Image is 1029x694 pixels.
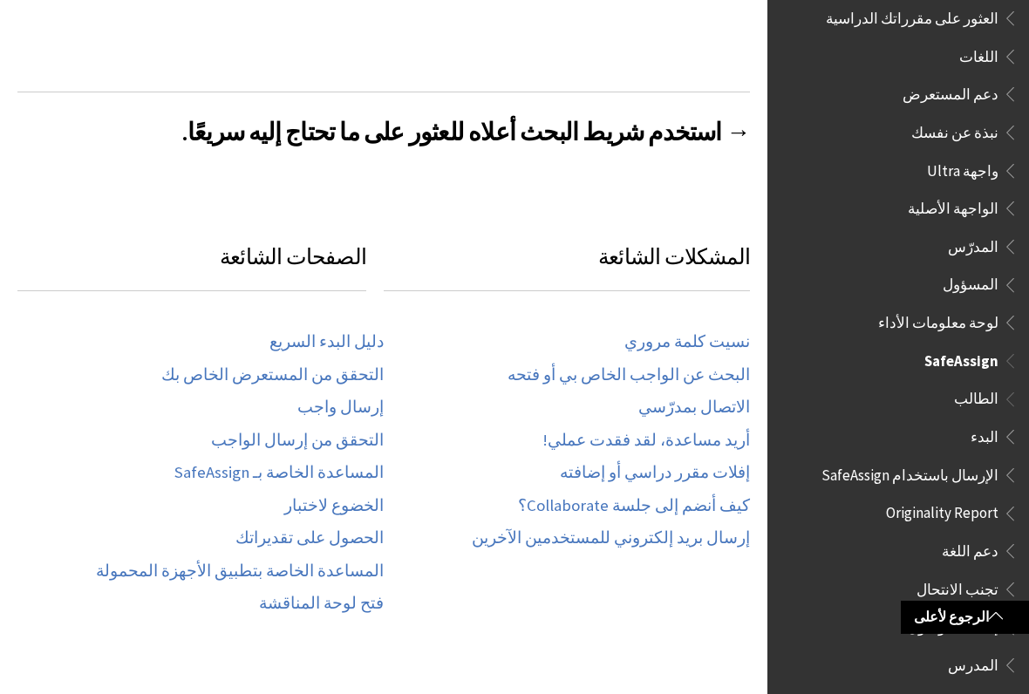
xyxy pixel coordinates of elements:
[297,398,384,418] a: إرسال واجب
[624,332,750,352] a: نسيت كلمة مروري
[211,431,384,451] a: التحقق من إرسال الواجب
[17,241,366,292] h3: الصفحات الشائعة
[17,92,750,150] h2: → استخدم شريط البحث أعلاه للعثور على ما تحتاج إليه سريعًا.
[174,463,384,483] a: المساعدة الخاصة بـ SafeAssign
[908,613,998,636] span: إمكانية الوصول
[560,463,750,483] a: إفلات مقرر دراسي أو إضافته
[886,499,998,522] span: Originality Report
[948,650,998,674] span: المدرس
[878,308,998,331] span: لوحة معلومات الأداء
[954,384,998,408] span: الطالب
[908,194,998,217] span: الواجهة الأصلية
[284,496,384,516] a: الخضوع لاختبار
[821,460,998,484] span: الإرسال باستخدام SafeAssign
[384,241,750,292] h3: المشكلات الشائعة
[917,575,998,598] span: تجنب الانتحال
[518,496,750,516] a: كيف أنضم إلى جلسة Collaborate؟
[943,270,998,294] span: المسؤول
[901,601,1029,633] a: الرجوع لأعلى
[959,42,998,65] span: اللغات
[638,398,750,418] a: الاتصال بمدرّسي
[924,346,998,370] span: SafeAssign
[948,232,998,255] span: المدرّس
[235,528,384,548] a: الحصول على تقديراتك
[269,332,384,352] a: دليل البدء السريع
[826,3,998,27] span: العثور على مقرراتك الدراسية
[903,79,998,103] span: دعم المستعرض
[942,536,998,560] span: دعم اللغة
[96,561,384,582] a: المساعدة الخاصة بتطبيق الأجهزة المحمولة
[927,156,998,180] span: واجهة Ultra
[971,422,998,446] span: البدء
[542,431,750,451] a: أريد مساعدة، لقد فقدت عملي!
[161,365,384,385] a: التحقق من المستعرض الخاص بك
[472,528,750,548] a: إرسال بريد إلكتروني للمستخدمين الآخرين
[259,594,384,614] a: فتح لوحة المناقشة
[508,365,750,385] a: البحث عن الواجب الخاص بي أو فتحه
[911,118,998,141] span: نبذة عن نفسك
